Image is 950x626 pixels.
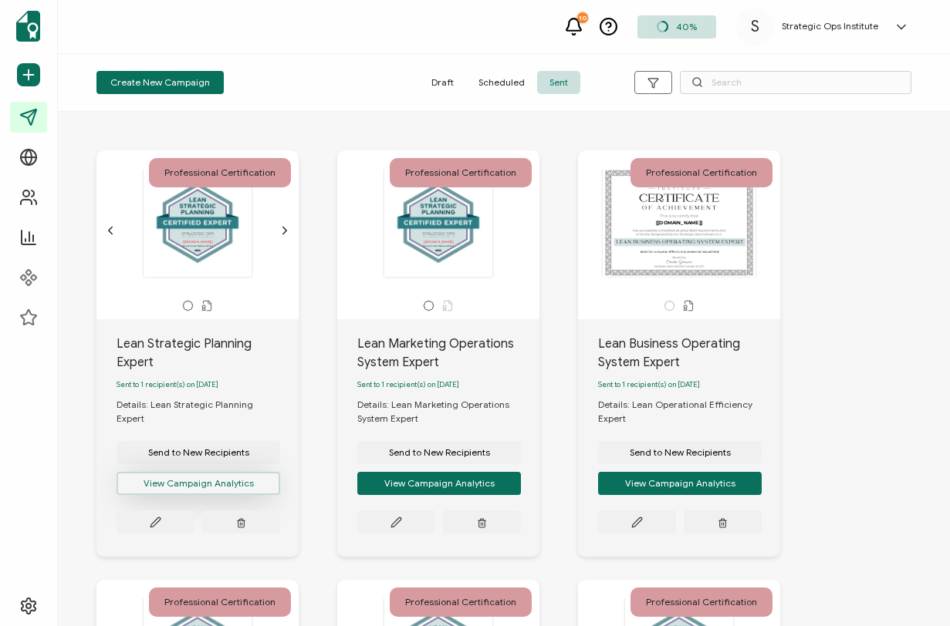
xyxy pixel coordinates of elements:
[680,71,911,94] input: Search
[598,398,780,426] div: Details: Lean Operational Efficiency Expert
[782,21,878,32] h5: Strategic Ops Institute
[279,224,291,237] ion-icon: chevron forward outline
[631,587,773,617] div: Professional Certification
[598,472,762,495] button: View Campaign Analytics
[357,335,539,372] div: Lean Marketing Operations System Expert
[598,380,700,389] span: Sent to 1 recipient(s) on [DATE]
[537,71,580,94] span: Sent
[117,441,280,464] button: Send to New Recipients
[117,380,218,389] span: Sent to 1 recipient(s) on [DATE]
[577,12,588,23] div: 10
[357,441,521,464] button: Send to New Recipients
[630,448,731,457] span: Send to New Recipients
[149,587,291,617] div: Professional Certification
[751,15,759,39] span: S
[110,78,210,87] span: Create New Campaign
[419,71,466,94] span: Draft
[117,335,299,372] div: Lean Strategic Planning Expert
[676,21,697,32] span: 40%
[598,441,762,464] button: Send to New Recipients
[466,71,537,94] span: Scheduled
[357,472,521,495] button: View Campaign Analytics
[390,158,532,187] div: Professional Certification
[357,398,539,426] div: Details: Lean Marketing Operations System Expert
[357,380,459,389] span: Sent to 1 recipient(s) on [DATE]
[149,158,291,187] div: Professional Certification
[96,71,224,94] button: Create New Campaign
[390,587,532,617] div: Professional Certification
[117,472,280,495] button: View Campaign Analytics
[104,224,117,237] ion-icon: chevron back outline
[148,448,249,457] span: Send to New Recipients
[631,158,773,187] div: Professional Certification
[16,11,40,42] img: sertifier-logomark-colored.svg
[598,335,780,372] div: Lean Business Operating System Expert
[389,448,490,457] span: Send to New Recipients
[873,552,950,626] iframe: Chat Widget
[117,398,299,426] div: Details: Lean Strategic Planning Expert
